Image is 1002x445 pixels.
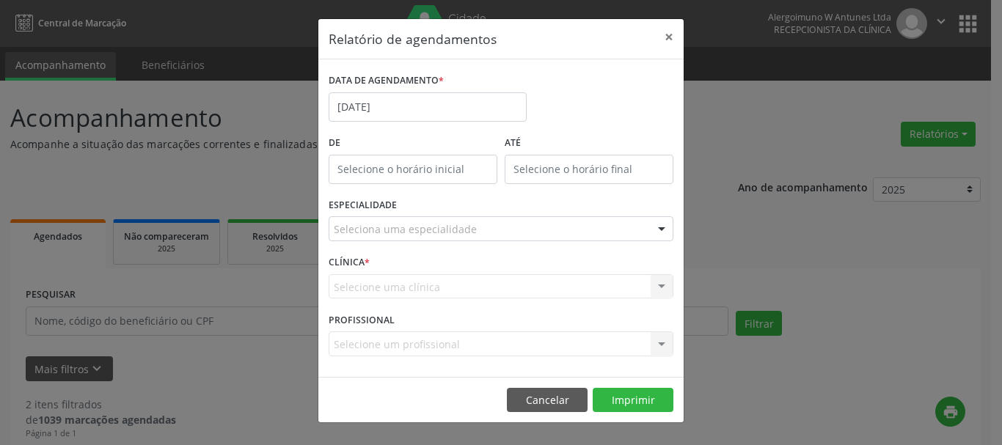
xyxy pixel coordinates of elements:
[334,221,477,237] span: Seleciona uma especialidade
[329,155,497,184] input: Selecione o horário inicial
[329,70,444,92] label: DATA DE AGENDAMENTO
[329,194,397,217] label: ESPECIALIDADE
[329,132,497,155] label: De
[329,309,395,331] label: PROFISSIONAL
[505,155,673,184] input: Selecione o horário final
[329,92,527,122] input: Selecione uma data ou intervalo
[507,388,588,413] button: Cancelar
[593,388,673,413] button: Imprimir
[329,251,370,274] label: CLÍNICA
[505,132,673,155] label: ATÉ
[654,19,684,55] button: Close
[329,29,497,48] h5: Relatório de agendamentos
